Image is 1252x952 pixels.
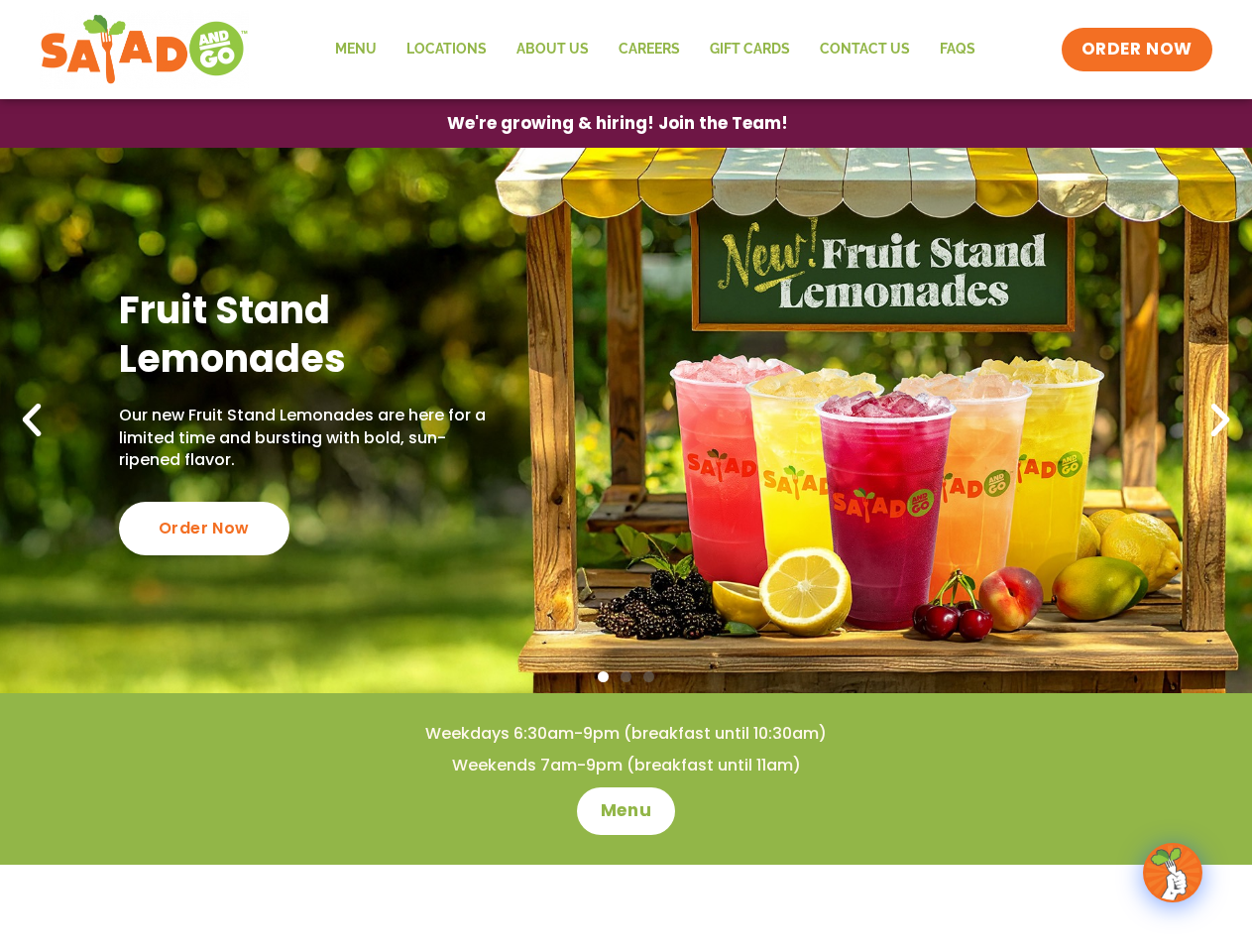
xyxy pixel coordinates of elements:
span: ORDER NOW [1081,38,1193,61]
span: Go to slide 2 [621,671,631,682]
img: new-SAG-logo-768×292 [40,10,249,89]
a: FAQs [925,27,990,72]
h4: Weekends 7am-9pm (breakfast until 11am) [40,755,1212,776]
nav: Menu [320,27,990,72]
a: We're growing & hiring! Join the Team! [417,100,818,147]
img: wpChatIcon [1145,845,1200,900]
a: Menu [320,27,392,72]
a: Locations [392,27,502,72]
a: Contact Us [805,27,925,72]
span: Go to slide 1 [598,671,609,682]
p: Our new Fruit Stand Lemonades are here for a limited time and bursting with bold, sun-ripened fla... [119,405,493,471]
span: Go to slide 3 [643,671,654,682]
span: Menu [601,799,651,823]
a: ORDER NOW [1062,28,1212,71]
h2: Fruit Stand Lemonades [119,286,493,384]
a: Careers [604,27,695,72]
h4: Weekdays 6:30am-9pm (breakfast until 10:30am) [40,723,1212,745]
a: About Us [502,27,604,72]
div: Order Now [119,502,289,555]
div: Previous slide [10,399,54,442]
div: Next slide [1198,399,1242,442]
a: Menu [577,787,675,835]
a: GIFT CARDS [695,27,805,72]
span: We're growing & hiring! Join the Team! [447,115,788,132]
